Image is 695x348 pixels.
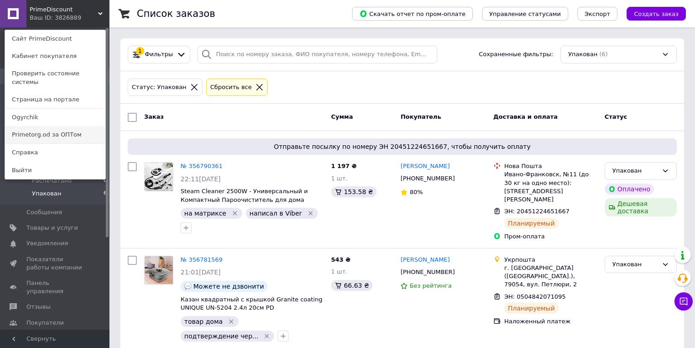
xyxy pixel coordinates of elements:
a: № 356781569 [181,256,223,263]
svg: Удалить метку [231,210,239,217]
span: Отправьте посылку по номеру ЭН 20451224651667, чтобы получить оплату [131,142,673,151]
button: Экспорт [577,7,617,21]
a: Страница на портале [5,91,105,108]
a: Выйти [5,162,105,179]
div: Ваш ID: 3826889 [30,14,68,22]
input: Поиск по номеру заказа, ФИО покупателя, номеру телефона, Email, номеру накладной [197,46,437,63]
span: Доставка и оплата [493,113,558,120]
div: Укрпошта [504,256,597,264]
img: :speech_balloon: [184,283,192,290]
a: Primetorg.od за ОПТом [5,126,105,143]
span: Панель управления [26,279,84,295]
div: г. [GEOGRAPHIC_DATA] ([GEOGRAPHIC_DATA].), 79054, вул. Петлюри, 2 [504,264,597,289]
span: написал в Viber [249,210,302,217]
span: 22:11[DATE] [181,175,221,183]
span: на матриксе [184,210,226,217]
span: Без рейтинга [410,282,451,289]
span: Упакован [568,50,597,59]
div: Упакован [612,260,658,269]
span: Отзывы [26,303,51,311]
div: [PHONE_NUMBER] [399,173,456,185]
span: Сумма [331,113,353,120]
svg: Удалить метку [307,210,314,217]
div: Нова Пошта [504,162,597,170]
span: Сохраненные фильтры: [479,50,553,59]
span: Сообщения [26,208,62,216]
div: Планируемый [504,303,559,314]
span: 80% [410,189,423,195]
img: Фото товару [145,256,173,284]
div: Упакован [612,166,658,176]
a: Справка [5,144,105,161]
span: Скачать отчет по пром-оплате [359,10,466,18]
span: ЭН: 20451224651667 [504,208,570,215]
span: Статус [605,113,628,120]
div: Наложенный платеж [504,317,597,326]
div: Планируемый [504,218,559,229]
a: Казан квадратный с крышкой Granite coating UNIQUE UN-5204 2.4л 20см PD [181,296,322,311]
span: 543 ₴ [331,256,351,263]
span: Показатели работы компании [26,255,84,272]
div: Статус: Упакован [130,83,188,92]
a: Steam Cleaner 2500W - Универсальный и Компактный Пароочиститель для дома [181,188,308,203]
span: товар дома [184,318,223,325]
span: (6) [599,51,607,58]
div: Оплачено [605,184,654,195]
span: подтверждение чер... [184,332,259,340]
span: Управление статусами [489,11,561,17]
div: 66.63 ₴ [331,280,373,291]
span: Создать заказ [634,11,679,17]
span: Уведомления [26,239,68,248]
a: Создать заказ [617,10,686,17]
div: [PHONE_NUMBER] [399,266,456,278]
span: 6 [104,190,107,198]
span: 0 [104,177,107,185]
a: Кабинет покупателя [5,47,105,65]
span: Покупатель [400,113,441,120]
span: PrimeDiscount [30,5,98,14]
h1: Список заказов [137,8,215,19]
span: 1 197 ₴ [331,163,357,169]
span: Покупатели [26,319,64,327]
button: Чат с покупателем [674,292,693,311]
a: Ogyrchik [5,109,105,126]
svg: Удалить метку [228,318,235,325]
a: Фото товару [144,256,173,285]
button: Создать заказ [627,7,686,21]
button: Управление статусами [482,7,568,21]
a: [PERSON_NAME] [400,256,450,264]
span: Заказ [144,113,164,120]
a: Фото товару [144,162,173,191]
span: 1 шт. [331,175,347,182]
div: Пром-оплата [504,232,597,241]
img: Фото товару [145,163,173,191]
div: Дешевая доставка [605,198,677,216]
span: Распечатано [32,177,72,185]
a: № 356790361 [181,163,223,169]
a: [PERSON_NAME] [400,162,450,171]
span: Можете не дзвонити [193,283,264,290]
a: Сайт PrimeDiscount [5,30,105,47]
div: 153.58 ₴ [331,186,377,197]
span: Упакован [32,190,61,198]
span: Товары и услуги [26,224,78,232]
a: Проверить состояние системы [5,65,105,90]
span: Фильтры [145,50,173,59]
svg: Удалить метку [263,332,270,340]
span: Экспорт [585,11,610,17]
div: Ивано-Франковск, №11 (до 30 кг на одно место): [STREET_ADDRESS][PERSON_NAME] [504,170,597,204]
button: Скачать отчет по пром-оплате [352,7,473,21]
span: 1 шт. [331,268,347,275]
span: 21:01[DATE] [181,269,221,276]
div: 1 [136,47,144,55]
div: Сбросить все [208,83,254,92]
span: ЭН: 0504842071095 [504,293,566,300]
